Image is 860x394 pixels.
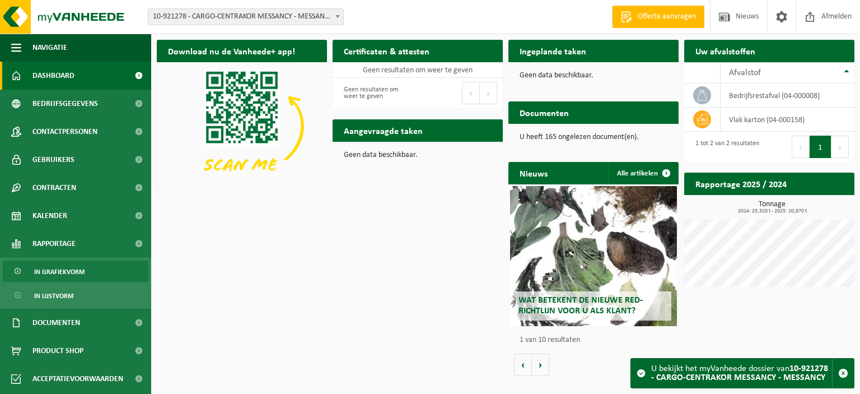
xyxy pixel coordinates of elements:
[3,261,148,282] a: In grafiekvorm
[635,11,699,22] span: Offerte aanvragen
[157,40,306,62] h2: Download nu de Vanheede+ app!
[612,6,704,28] a: Offerte aanvragen
[480,82,497,104] button: Next
[32,174,76,202] span: Contracten
[338,81,412,105] div: Geen resultaten om weer te geven
[684,40,766,62] h2: Uw afvalstoffen
[721,84,854,108] td: bedrijfsrestafval (04-000008)
[729,68,761,77] span: Afvalstof
[532,354,549,376] button: Volgende
[32,337,83,365] span: Product Shop
[34,261,85,282] span: In grafiekvorm
[157,62,327,190] img: Download de VHEPlus App
[32,365,123,393] span: Acceptatievoorwaarden
[651,359,832,388] div: U bekijkt het myVanheede dossier van
[32,118,97,146] span: Contactpersonen
[514,354,532,376] button: Vorige
[333,62,503,78] td: Geen resultaten om weer te geven
[148,8,344,25] span: 10-921278 - CARGO-CENTRAKOR MESSANCY - MESSANCY
[651,364,828,382] strong: 10-921278 - CARGO-CENTRAKOR MESSANCY - MESSANCY
[690,208,854,214] span: 2024: 25,320 t - 2025: 20,870 t
[32,309,80,337] span: Documenten
[344,151,492,159] p: Geen data beschikbaar.
[518,296,643,316] span: Wat betekent de nieuwe RED-richtlijn voor u als klant?
[508,101,580,123] h2: Documenten
[333,40,441,62] h2: Certificaten & attesten
[690,135,759,159] div: 1 tot 2 van 2 resultaten
[32,202,67,230] span: Kalender
[831,136,849,158] button: Next
[520,72,667,80] p: Geen data beschikbaar.
[34,285,73,307] span: In lijstvorm
[810,136,831,158] button: 1
[3,285,148,306] a: In lijstvorm
[690,201,854,214] h3: Tonnage
[32,90,98,118] span: Bedrijfsgegevens
[510,186,677,326] a: Wat betekent de nieuwe RED-richtlijn voor u als klant?
[684,173,798,194] h2: Rapportage 2025 / 2024
[32,230,76,258] span: Rapportage
[508,40,597,62] h2: Ingeplande taken
[721,108,854,132] td: vlak karton (04-000158)
[32,146,74,174] span: Gebruikers
[148,9,343,25] span: 10-921278 - CARGO-CENTRAKOR MESSANCY - MESSANCY
[32,62,74,90] span: Dashboard
[520,133,667,141] p: U heeft 165 ongelezen document(en).
[608,162,677,184] a: Alle artikelen
[333,119,434,141] h2: Aangevraagde taken
[32,34,67,62] span: Navigatie
[520,336,673,344] p: 1 van 10 resultaten
[508,162,559,184] h2: Nieuws
[462,82,480,104] button: Previous
[792,136,810,158] button: Previous
[771,194,853,217] a: Bekijk rapportage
